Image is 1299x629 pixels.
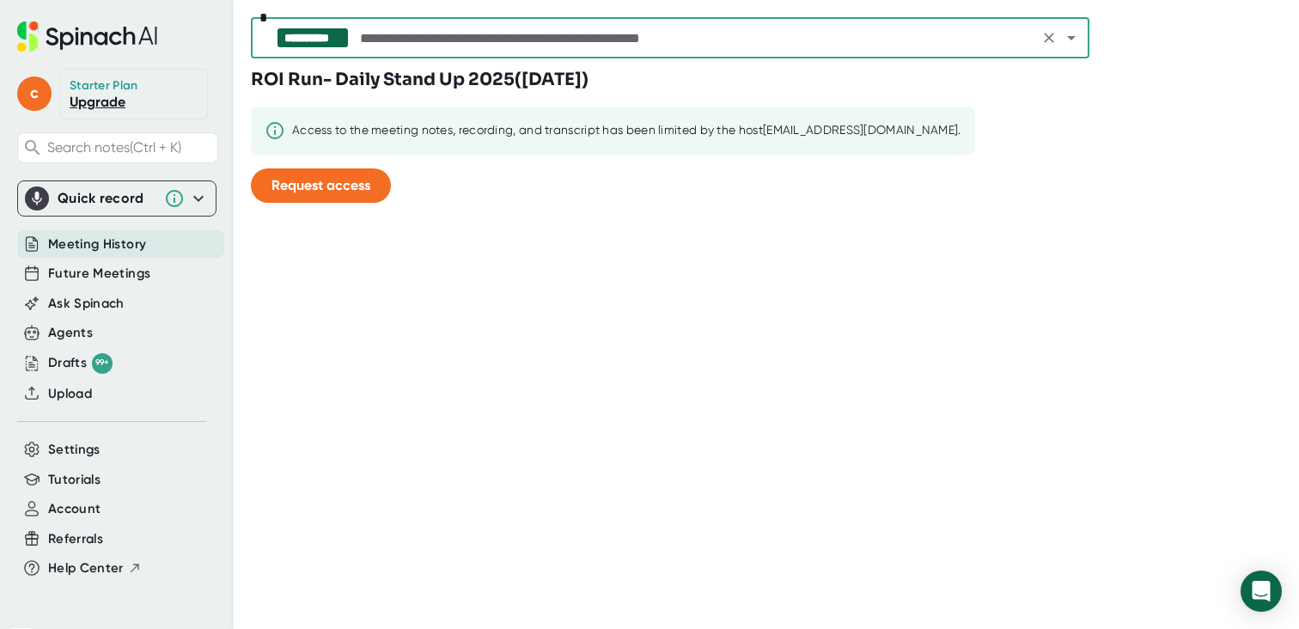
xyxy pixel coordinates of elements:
button: Upload [48,384,92,404]
button: Agents [48,323,93,343]
button: Open [1059,26,1083,50]
h3: ROI Run- Daily Stand Up 2025 ( [DATE] ) [251,67,589,93]
div: Quick record [25,181,209,216]
button: Account [48,499,101,519]
button: Help Center [48,559,142,578]
a: Upgrade [70,94,125,110]
span: Search notes (Ctrl + K) [47,139,213,156]
button: Tutorials [48,470,101,490]
button: Request access [251,168,391,203]
div: Open Intercom Messenger [1241,571,1282,612]
button: Ask Spinach [48,294,125,314]
button: Clear [1037,26,1061,50]
div: 99+ [92,353,113,374]
div: Access to the meeting notes, recording, and transcript has been limited by the host [EMAIL_ADDRES... [292,123,961,138]
span: Help Center [48,559,124,578]
button: Future Meetings [48,264,150,284]
button: Referrals [48,529,103,549]
div: Drafts [48,353,113,374]
button: Meeting History [48,235,146,254]
span: Request access [271,177,370,193]
span: c [17,76,52,111]
button: Settings [48,440,101,460]
button: Drafts 99+ [48,353,113,374]
div: Quick record [58,190,156,207]
div: Starter Plan [70,78,138,94]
